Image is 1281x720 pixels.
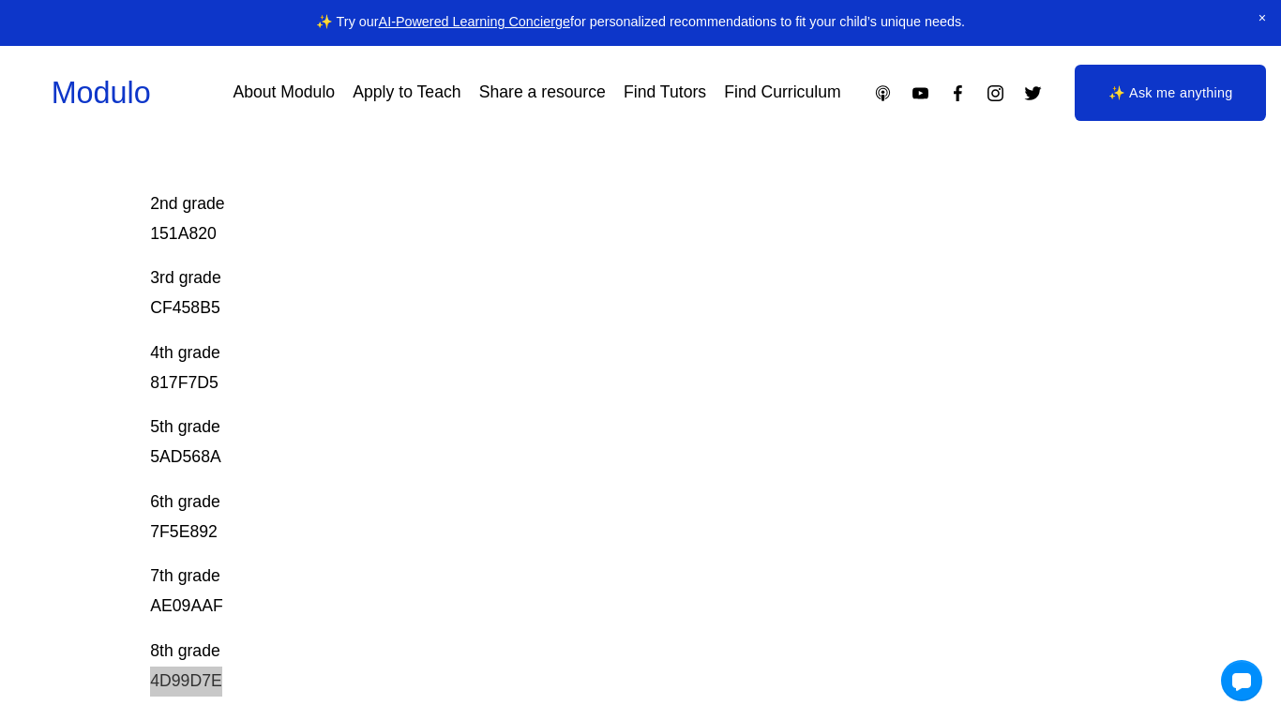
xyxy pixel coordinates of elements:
a: ✨ Ask me anything [1075,65,1266,121]
a: About Modulo [233,77,335,110]
a: Apply to Teach [353,77,460,110]
a: Share a resource [479,77,606,110]
p: 2nd grade 151A820 [150,159,1032,248]
p: 4th grade 817F7D5 [150,338,1032,398]
a: Find Curriculum [724,77,840,110]
a: Find Tutors [624,77,706,110]
a: Apple Podcasts [873,83,893,103]
p: 5th grade 5AD568A [150,412,1032,472]
p: 3rd grade CF458B5 [150,263,1032,323]
a: Facebook [948,83,968,103]
a: Instagram [986,83,1005,103]
a: YouTube [911,83,930,103]
p: 7th grade AE09AAF [150,562,1032,622]
a: AI-Powered Learning Concierge [379,14,570,29]
a: Modulo [52,76,151,110]
a: Twitter [1023,83,1043,103]
p: 6th grade 7F5E892 [150,487,1032,547]
p: 8th grade 4D99D7E [150,637,1032,697]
